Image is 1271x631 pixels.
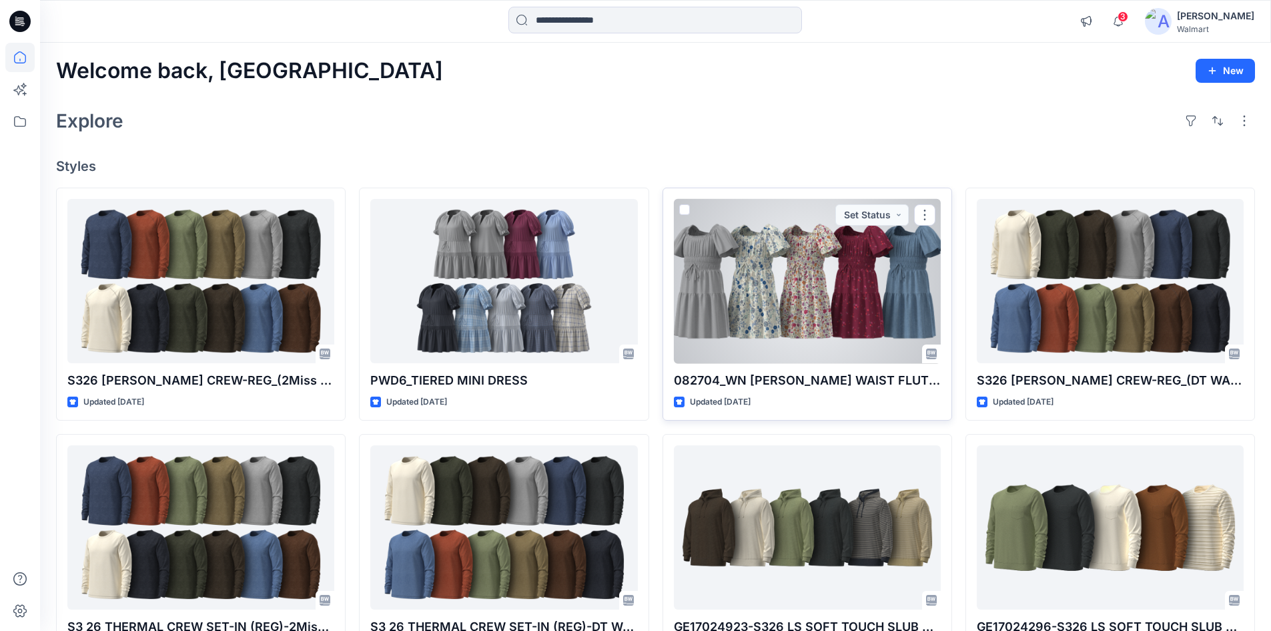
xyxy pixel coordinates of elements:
span: 3 [1118,11,1128,22]
a: 082704_WN SS SMOCK WAIST FLUTTER DRESS [674,199,941,364]
p: PWD6_TIERED MINI DRESS [370,371,637,390]
p: Updated [DATE] [690,395,751,409]
p: Updated [DATE] [83,395,144,409]
p: S326 [PERSON_NAME] CREW-REG_(2Miss Waffle)-Opt-2 [67,371,334,390]
a: PWD6_TIERED MINI DRESS [370,199,637,364]
a: S326 RAGLON CREW-REG_(2Miss Waffle)-Opt-2 [67,199,334,364]
p: Updated [DATE] [386,395,447,409]
h2: Welcome back, [GEOGRAPHIC_DATA] [56,59,443,83]
a: S3 26 THERMAL CREW SET-IN (REG)-DT WAFFLE_OPT-1 [370,445,637,610]
img: avatar [1145,8,1172,35]
a: S3 26 THERMAL CREW SET-IN (REG)-2Miss Waffle_OPT-2 [67,445,334,610]
div: [PERSON_NAME] [1177,8,1254,24]
button: New [1196,59,1255,83]
a: S326 RAGLON CREW-REG_(DT WAFFLE)-Opt-1 [977,199,1244,364]
a: GE17024923-S326 LS SOFT TOUCH SLUB HOODIE-REG [674,445,941,610]
a: GE17024296-S326 LS SOFT TOUCH SLUB POCKET TEE [977,445,1244,610]
h4: Styles [56,158,1255,174]
h2: Explore [56,110,123,132]
p: 082704_WN [PERSON_NAME] WAIST FLUTTER DRESS [674,371,941,390]
p: S326 [PERSON_NAME] CREW-REG_(DT WAFFLE)-Opt-1 [977,371,1244,390]
p: Updated [DATE] [993,395,1053,409]
div: Walmart [1177,24,1254,34]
